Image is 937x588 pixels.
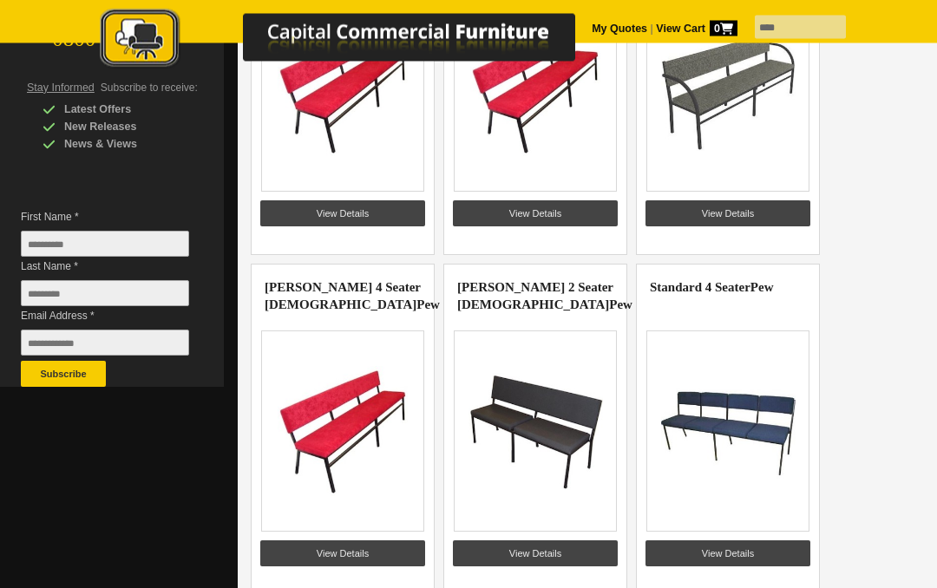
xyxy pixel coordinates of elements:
a: View Details [453,201,618,227]
a: View Cart0 [653,23,737,35]
span: Last Name * [21,258,189,276]
a: View Details [260,201,425,227]
highlight: Pew [416,298,440,312]
span: Stay Informed [27,82,95,95]
input: Email Address * [21,330,189,356]
a: [PERSON_NAME] 2 Seater [DEMOGRAPHIC_DATA]Pew [457,281,632,312]
a: Capital Commercial Furniture Logo [52,9,659,77]
a: View Details [645,541,810,567]
a: View Details [645,201,810,227]
img: Capital Commercial Furniture Logo [52,9,659,72]
a: Standard 4 SeaterPew [650,281,774,295]
span: Email Address * [21,308,189,325]
highlight: Pew [750,281,774,295]
input: First Name * [21,232,189,258]
strong: View Cart [656,23,737,35]
div: New Releases [43,119,207,136]
div: News & Views [43,136,207,154]
a: View Details [260,541,425,567]
span: Subscribe to receive: [101,82,198,95]
span: First Name * [21,209,189,226]
a: View Details [453,541,618,567]
highlight: Pew [609,298,632,312]
input: Last Name * [21,281,189,307]
div: Latest Offers [43,101,207,119]
span: 0 [710,21,737,36]
a: [PERSON_NAME] 4 Seater [DEMOGRAPHIC_DATA]Pew [265,281,440,312]
button: Subscribe [21,362,106,388]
